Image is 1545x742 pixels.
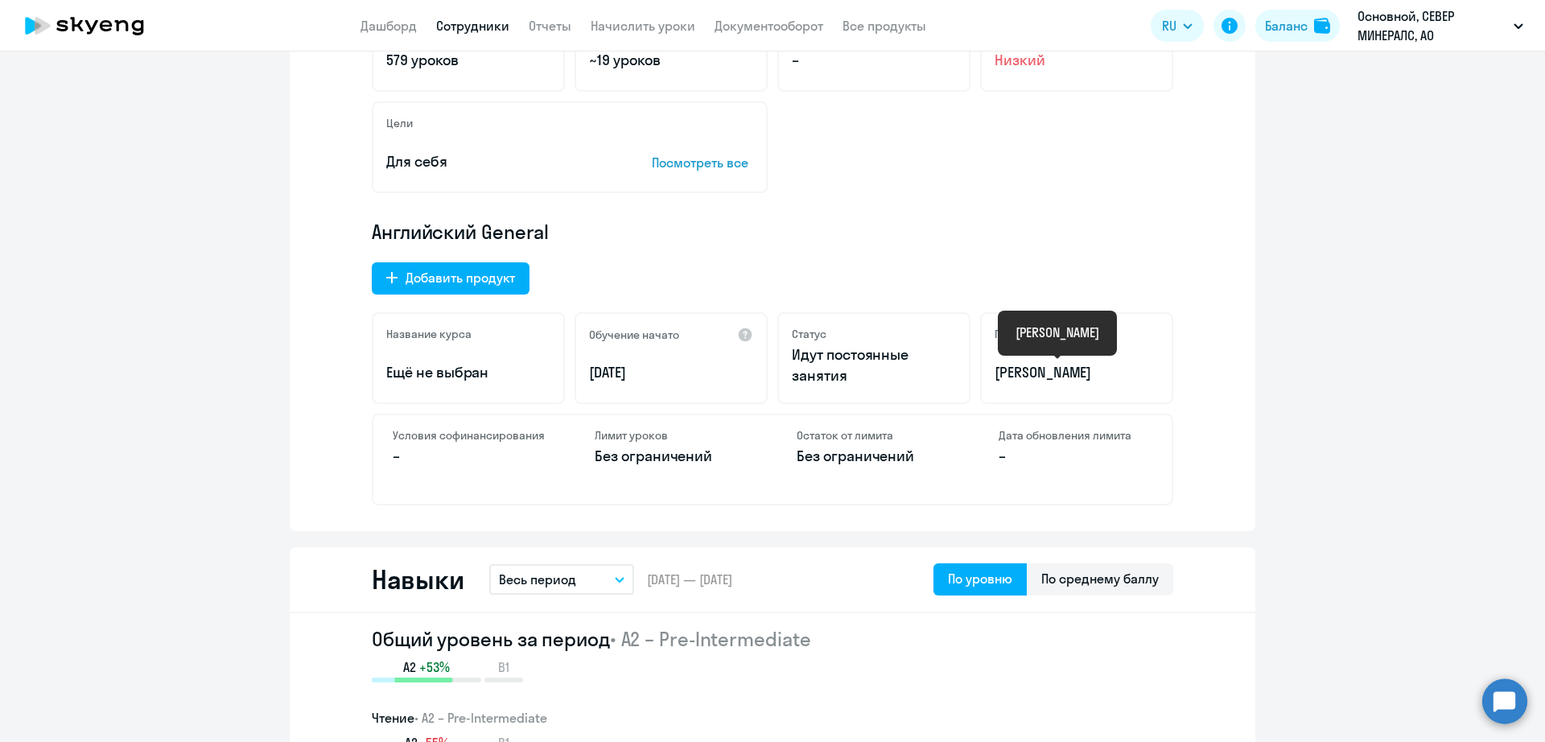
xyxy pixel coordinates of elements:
p: Основной, СЕВЕР МИНЕРАЛС, АО [1358,6,1507,45]
div: По уровню [948,569,1012,588]
h5: Преподаватель [995,327,1077,341]
h3: Чтение [372,708,1173,728]
h5: Цели [386,116,413,130]
a: Отчеты [529,18,571,34]
p: [DATE] [589,362,753,383]
h2: Навыки [372,563,463,596]
h4: Остаток от лимита [797,428,950,443]
p: – [792,50,956,71]
h4: Условия софинансирования [393,428,546,443]
div: По среднему баллу [1041,569,1159,588]
p: 579 уроков [386,50,550,71]
span: +53% [419,658,450,676]
h5: Название курса [386,327,472,341]
h5: Статус [792,327,826,341]
span: • A2 – Pre-Intermediate [414,710,547,726]
span: B1 [498,658,509,676]
div: [PERSON_NAME] [1016,323,1099,342]
p: Без ограничений [797,446,950,467]
span: Низкий [995,50,1159,71]
p: Весь период [499,570,576,589]
h5: Обучение начато [589,328,679,342]
span: [DATE] — [DATE] [647,571,732,588]
button: Весь период [489,564,634,595]
div: Баланс [1265,16,1308,35]
h2: Общий уровень за период [372,626,1173,652]
h4: Дата обновления лимита [999,428,1152,443]
p: Без ограничений [595,446,748,467]
a: Все продукты [843,18,926,34]
img: balance [1314,18,1330,34]
p: Для себя [386,151,602,172]
p: Посмотреть все [652,153,753,172]
button: Балансbalance [1255,10,1340,42]
a: Документооборот [715,18,823,34]
p: ~19 уроков [589,50,753,71]
span: RU [1162,16,1176,35]
h4: Лимит уроков [595,428,748,443]
button: Добавить продукт [372,262,529,295]
p: [PERSON_NAME] [995,362,1159,383]
p: Идут постоянные занятия [792,344,956,386]
button: Основной, СЕВЕР МИНЕРАЛС, АО [1349,6,1531,45]
span: Английский General [372,219,549,245]
a: Начислить уроки [591,18,695,34]
span: A2 [403,658,416,676]
span: • A2 – Pre-Intermediate [610,627,811,651]
button: RU [1151,10,1204,42]
a: Дашборд [360,18,417,34]
p: Ещё не выбран [386,362,550,383]
p: – [999,446,1152,467]
p: – [393,446,546,467]
div: Добавить продукт [406,268,515,287]
a: Сотрудники [436,18,509,34]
